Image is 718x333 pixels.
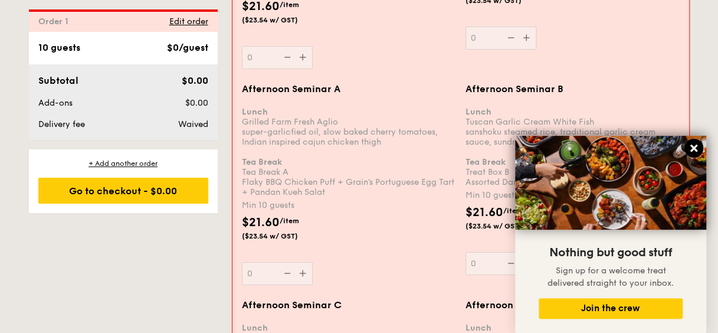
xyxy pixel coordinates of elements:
b: Tea Break [465,157,506,167]
div: 10 guests [38,41,80,55]
button: Close [684,139,703,158]
span: /item [280,1,299,9]
b: Lunch [465,323,491,333]
b: Lunch [465,107,491,117]
b: Lunch [242,323,268,333]
span: Sign up for a welcome treat delivered straight to your inbox. [547,266,674,288]
span: /item [280,217,299,225]
span: Subtotal [38,75,78,86]
span: $0.00 [181,75,208,86]
span: $21.60 [242,216,280,230]
img: DSC07876-Edit02-Large.jpeg [515,136,706,230]
button: Join the crew [539,298,683,319]
span: Afternoon Seminar A [242,83,340,94]
span: $0.00 [185,98,208,108]
div: + Add another order [38,159,208,168]
div: Min 10 guests [465,190,680,201]
span: ($23.54 w/ GST) [242,231,322,241]
span: ($23.54 w/ GST) [242,15,322,25]
span: Edit order [169,17,208,27]
span: Add-ons [38,98,73,108]
span: $21.60 [465,205,503,220]
b: Lunch [242,107,268,117]
div: Grilled Farm Fresh Aglio super-garlicfied oil, slow baked cherry tomatoes, Indian inspired cajun ... [242,97,456,197]
div: Tuscan Garlic Cream White Fish sanshoku steamed rice, traditional garlic cream sauce, sundried to... [465,97,680,187]
span: Afternoon Seminar B [465,83,563,94]
span: Afternoon Seminar C [242,299,342,311]
b: Tea Break [242,157,282,167]
span: Delivery fee [38,119,85,129]
span: Nothing but good stuff [549,246,672,260]
span: Order 1 [38,17,73,27]
span: ($23.54 w/ GST) [465,221,546,231]
div: Go to checkout - $0.00 [38,178,208,204]
span: Afternoon Seminar D [465,299,564,311]
span: Waived [178,119,208,129]
div: $0/guest [167,41,208,55]
div: Min 10 guests [242,200,456,211]
span: /item [503,207,523,215]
